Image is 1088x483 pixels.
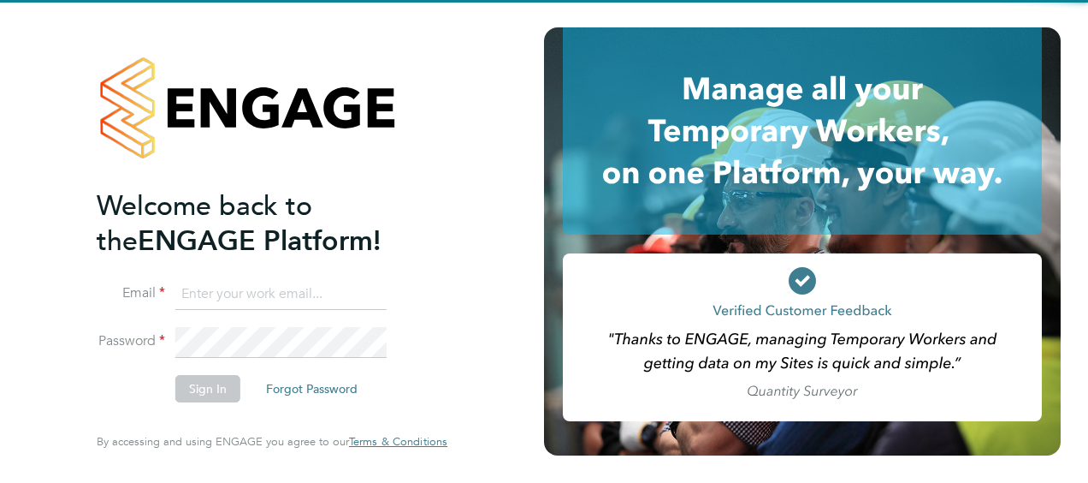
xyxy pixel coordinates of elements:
button: Sign In [175,375,240,402]
span: By accessing and using ENGAGE you agree to our [97,434,447,449]
a: Terms & Conditions [349,435,447,449]
label: Password [97,332,165,350]
h2: ENGAGE Platform! [97,188,430,259]
button: Forgot Password [252,375,371,402]
span: Welcome back to the [97,189,312,258]
input: Enter your work email... [175,279,387,310]
label: Email [97,284,165,302]
span: Terms & Conditions [349,434,447,449]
